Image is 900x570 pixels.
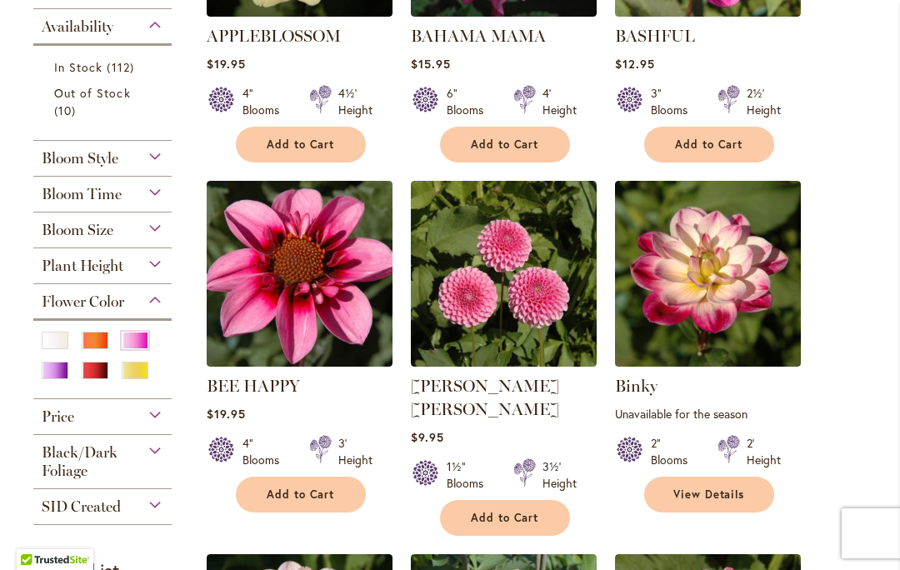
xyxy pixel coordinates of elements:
[673,487,745,502] span: View Details
[411,56,451,72] span: $15.95
[675,137,743,152] span: Add to Cart
[747,435,781,468] div: 2' Height
[615,376,657,396] a: Binky
[615,26,695,46] a: BASHFUL
[411,26,546,46] a: BAHAMA MAMA
[542,85,577,118] div: 4' Height
[338,85,372,118] div: 4½' Height
[42,443,117,480] span: Black/Dark Foliage
[615,56,655,72] span: $12.95
[447,85,493,118] div: 6" Blooms
[207,181,392,367] img: BEE HAPPY
[747,85,781,118] div: 2½' Height
[54,102,80,119] span: 10
[615,354,801,370] a: Binky
[644,477,774,512] a: View Details
[338,435,372,468] div: 3' Height
[542,458,577,492] div: 3½' Height
[42,292,124,311] span: Flower Color
[42,497,121,516] span: SID Created
[615,4,801,20] a: BASHFUL
[207,406,246,422] span: $19.95
[107,58,137,76] span: 112
[242,435,289,468] div: 4" Blooms
[42,17,113,36] span: Availability
[12,511,59,557] iframe: Launch Accessibility Center
[440,127,570,162] button: Add to Cart
[207,354,392,370] a: BEE HAPPY
[207,4,392,20] a: APPLEBLOSSOM
[207,376,300,396] a: BEE HAPPY
[207,26,341,46] a: APPLEBLOSSOM
[447,458,493,492] div: 1½" Blooms
[42,257,123,275] span: Plant Height
[54,58,155,76] a: In Stock 112
[615,406,801,422] p: Unavailable for the season
[615,181,801,367] img: Binky
[411,4,597,20] a: Bahama Mama
[440,500,570,536] button: Add to Cart
[471,511,539,525] span: Add to Cart
[54,85,131,101] span: Out of Stock
[42,221,113,239] span: Bloom Size
[651,435,697,468] div: 2" Blooms
[411,181,597,367] img: BETTY ANNE
[236,477,366,512] button: Add to Cart
[411,376,559,419] a: [PERSON_NAME] [PERSON_NAME]
[242,85,289,118] div: 4" Blooms
[42,149,118,167] span: Bloom Style
[54,59,102,75] span: In Stock
[207,56,246,72] span: $19.95
[471,137,539,152] span: Add to Cart
[644,127,774,162] button: Add to Cart
[411,429,444,445] span: $9.95
[651,85,697,118] div: 3" Blooms
[54,84,155,119] a: Out of Stock 10
[236,127,366,162] button: Add to Cart
[411,354,597,370] a: BETTY ANNE
[42,185,122,203] span: Bloom Time
[267,487,335,502] span: Add to Cart
[42,407,74,426] span: Price
[267,137,335,152] span: Add to Cart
